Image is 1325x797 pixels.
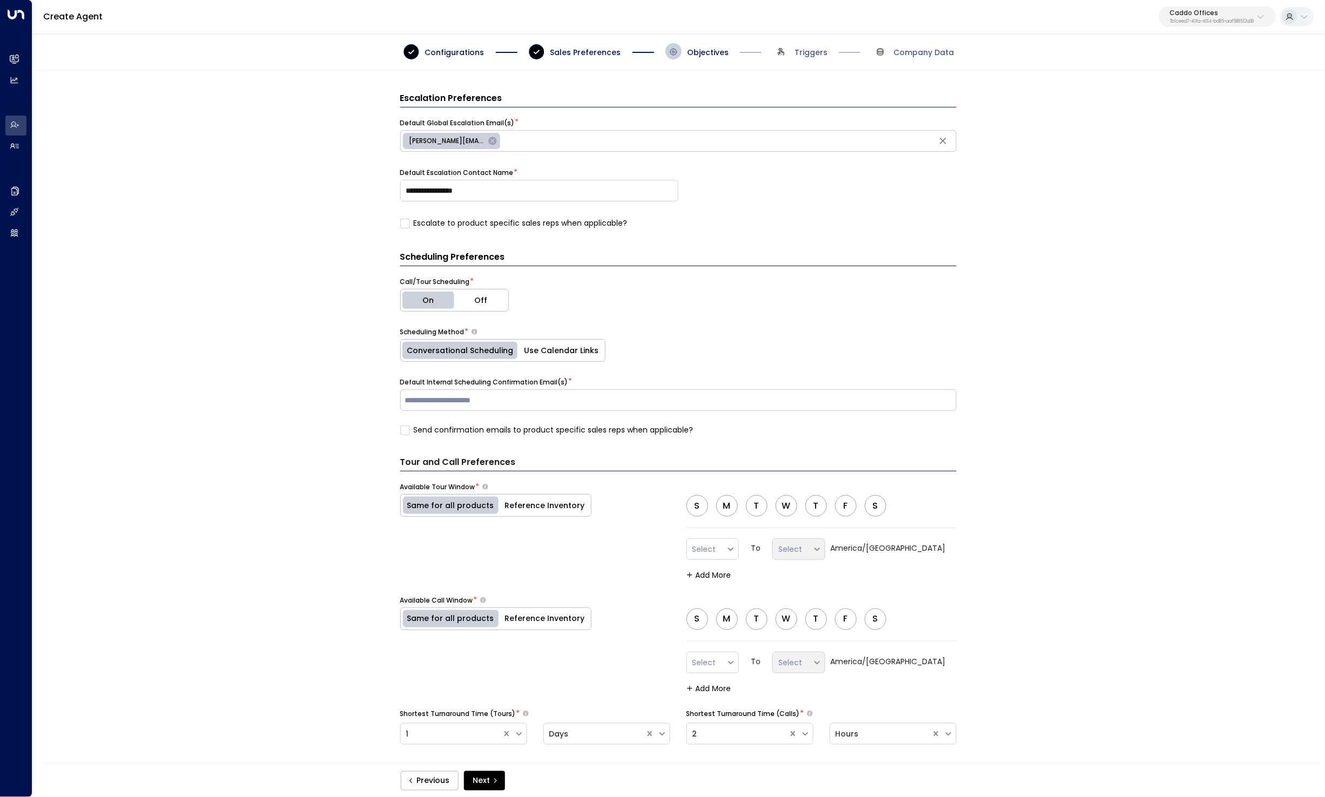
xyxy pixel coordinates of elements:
button: M [716,495,738,517]
label: Shortest Turnaround Time (Calls) [687,709,800,719]
label: America/[GEOGRAPHIC_DATA] [831,543,946,554]
button: Add More [687,684,731,693]
label: Scheduling Method [400,327,465,337]
label: Shortest Turnaround Time (Tours) [400,709,516,719]
h3: Escalation Preferences [400,92,957,107]
button: On [401,289,455,311]
button: Previous [401,771,459,791]
button: W [776,609,797,630]
button: Reference Inventory [499,495,591,516]
label: To [751,543,761,554]
button: Specify the shortest duration within which the agent can schedule tours. This ensures that if a l... [523,710,529,717]
button: Use Calendar Links [519,340,605,361]
button: T [746,609,768,630]
div: Platform [400,339,606,362]
button: Specify time windows for scheduling calls that the agent can offer to leads, either universally f... [480,597,486,604]
div: text alignment [687,609,894,630]
button: Reference Inventory [499,608,591,630]
button: F [835,495,857,517]
button: F [835,609,857,630]
button: Clear [935,133,951,149]
h3: Scheduling Preferences [400,251,957,266]
div: [PERSON_NAME][EMAIL_ADDRESS][DOMAIN_NAME] [403,133,500,149]
label: Default Global Escalation Email(s) [400,118,515,128]
button: T [805,609,827,630]
button: Conversational Scheduling [401,340,519,361]
label: Available Tour Window [400,482,475,492]
span: Company Data [894,47,954,58]
p: Caddo Offices [1170,10,1254,16]
h3: Tour and Call Preferences [400,456,957,471]
button: Off [454,289,508,311]
button: Caddo Offices7b1ceed7-40fa-4014-bd85-aaf588512a38 [1159,6,1276,27]
p: 7b1ceed7-40fa-4014-bd85-aaf588512a38 [1170,19,1254,24]
button: Next [464,771,505,791]
button: Same for all products [401,495,500,516]
label: Send confirmation emails to product specific sales reps when applicable? [400,424,694,436]
div: text alignment [687,495,894,517]
div: Platform [400,289,509,312]
span: [PERSON_NAME][EMAIL_ADDRESS][DOMAIN_NAME] [403,136,491,146]
span: Triggers [795,47,828,58]
div: Platform [400,494,591,517]
button: Same for all products [401,608,500,630]
label: Available Call Window [400,596,473,605]
label: Call/Tour Scheduling [400,277,470,287]
button: S [687,495,708,517]
span: Sales Preferences [550,47,621,58]
div: Platform [400,607,591,630]
label: Default Internal Scheduling Confirmation Email(s) [400,377,568,387]
div: Days [549,728,640,740]
button: T [746,495,768,517]
button: S [687,609,708,630]
span: Configurations [425,47,485,58]
button: Set the time windows that the agent should offer to leads for scheduling tours, either universall... [482,483,488,490]
button: M [716,609,738,630]
span: Objectives [687,47,729,58]
button: S [865,609,886,630]
button: T [805,495,827,517]
button: W [776,495,797,517]
label: America/[GEOGRAPHIC_DATA] [831,656,946,667]
label: Default Escalation Contact Name [400,168,514,178]
button: Decide whether the agent should schedule tours or calls by providing options naturally within the... [472,328,477,335]
label: To [751,656,761,667]
a: Create Agent [43,10,103,23]
button: S [865,495,886,517]
div: Hours [836,728,926,740]
button: Specify the shortest duration within which the agent can schedule calls. This ensures that if a l... [807,710,813,717]
label: Escalate to product specific sales reps when applicable? [400,218,628,229]
button: Add More [687,571,731,579]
